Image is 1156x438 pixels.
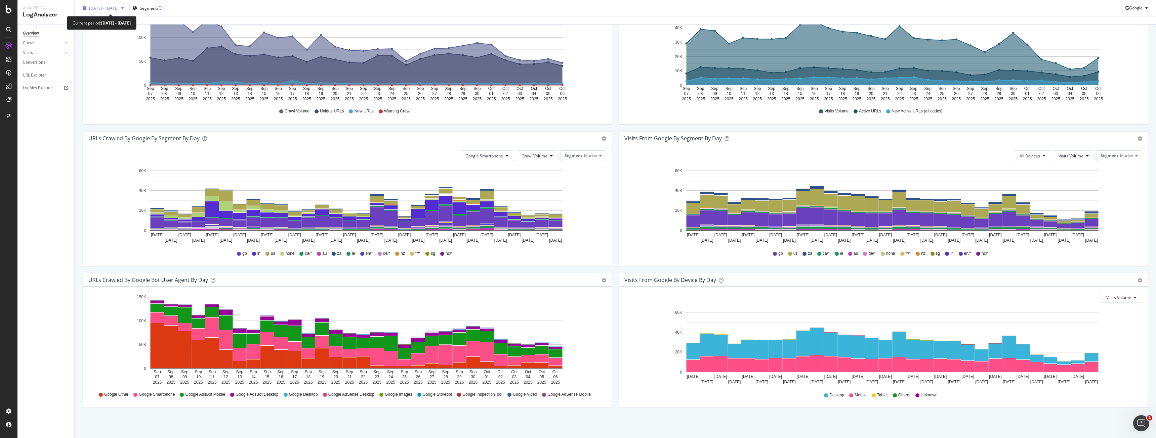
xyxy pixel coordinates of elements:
[89,5,119,11] span: [DATE] - [DATE]
[472,97,482,101] text: 2025
[461,91,465,96] text: 29
[459,86,467,91] text: Sep
[23,59,45,66] div: Conversions
[204,86,211,91] text: Sep
[139,168,146,173] text: 60K
[781,97,790,101] text: 2025
[132,3,159,13] button: Segments
[205,91,210,96] text: 11
[1138,136,1142,141] div: gear
[359,97,368,101] text: 2025
[907,233,919,237] text: [DATE]
[1101,292,1142,303] button: Visits Volume
[782,86,790,91] text: Sep
[151,233,164,237] text: [DATE]
[247,238,260,243] text: [DATE]
[432,91,437,96] text: 27
[289,86,296,91] text: Sep
[316,233,328,237] text: [DATE]
[711,86,718,91] text: Sep
[826,91,831,96] text: 17
[403,86,410,91] text: Sep
[895,97,904,101] text: 2025
[1147,415,1152,421] span: 1
[303,86,311,91] text: Sep
[546,91,551,96] text: 05
[896,86,903,91] text: Sep
[518,91,522,96] text: 03
[852,233,864,237] text: [DATE]
[798,91,802,96] text: 15
[714,233,727,237] text: [DATE]
[23,40,63,47] a: Crawls
[940,91,945,96] text: 25
[881,97,890,101] text: 2025
[439,238,452,243] text: [DATE]
[727,91,732,96] text: 10
[624,135,722,142] div: Visits from Google By Segment By Day
[217,97,226,101] text: 2025
[23,30,70,37] a: Overview
[329,238,342,243] text: [DATE]
[1129,5,1143,11] span: Google
[1038,86,1045,91] text: Oct
[361,91,366,96] text: 22
[390,91,395,96] text: 24
[1101,153,1118,158] span: Segment
[897,91,902,96] text: 22
[840,91,845,96] text: 18
[1008,97,1018,101] text: 2025
[248,91,252,96] text: 14
[206,233,219,237] text: [DATE]
[140,5,159,11] span: Segments
[712,91,717,96] text: 09
[23,72,70,79] a: URL Explorer
[535,233,548,237] text: [DATE]
[88,166,604,244] div: A chart.
[178,233,191,237] text: [DATE]
[1071,233,1084,237] text: [DATE]
[810,97,819,101] text: 2025
[952,97,961,101] text: 2025
[983,91,987,96] text: 28
[602,278,606,283] div: gear
[1066,97,1075,101] text: 2025
[146,97,155,101] text: 2025
[934,233,947,237] text: [DATE]
[602,136,606,141] div: gear
[530,97,539,101] text: 2025
[1017,233,1029,237] text: [DATE]
[261,233,274,237] text: [DATE]
[473,86,481,91] text: Sep
[1054,91,1058,96] text: 03
[302,238,315,243] text: [DATE]
[923,97,933,101] text: 2025
[431,86,438,91] text: Sep
[233,91,238,96] text: 13
[675,168,682,173] text: 60K
[624,166,1140,244] svg: A chart.
[769,91,774,96] text: 13
[997,91,1001,96] text: 29
[262,91,266,96] text: 15
[453,233,466,237] text: [DATE]
[23,49,63,56] a: Visits
[754,86,761,91] text: Sep
[797,233,810,237] text: [DATE]
[852,97,861,101] text: 2025
[726,86,733,91] text: Sep
[144,83,146,88] text: 0
[1011,91,1016,96] text: 30
[1081,86,1087,91] text: Oct
[162,91,167,96] text: 08
[354,108,373,114] span: New URLs
[939,86,946,91] text: Sep
[839,86,847,91] text: Sep
[139,59,146,64] text: 50K
[517,86,523,91] text: Oct
[288,233,301,237] text: [DATE]
[967,86,974,91] text: Sep
[384,238,397,243] text: [DATE]
[331,97,340,101] text: 2025
[675,26,682,31] text: 40K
